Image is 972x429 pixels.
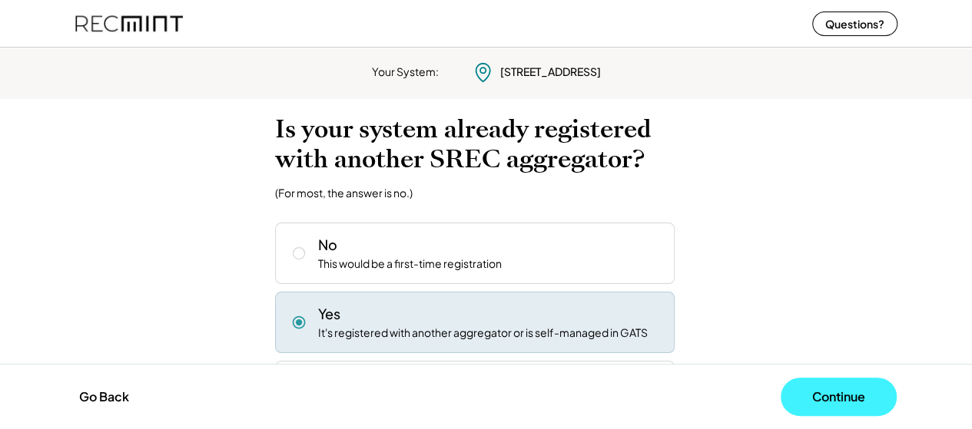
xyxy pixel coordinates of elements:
[318,325,648,341] div: It's registered with another aggregator or is self-managed in GATS
[75,3,183,44] img: recmint-logotype%403x%20%281%29.jpeg
[318,304,340,323] div: Yes
[75,380,134,414] button: Go Back
[318,235,337,254] div: No
[781,378,897,416] button: Continue
[500,64,601,80] div: [STREET_ADDRESS]
[275,114,698,174] h2: Is your system already registered with another SREC aggregator?
[275,186,413,200] div: (For most, the answer is no.)
[372,64,439,80] div: Your System:
[318,256,502,272] div: This would be a first-time registration
[812,12,897,36] button: Questions?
